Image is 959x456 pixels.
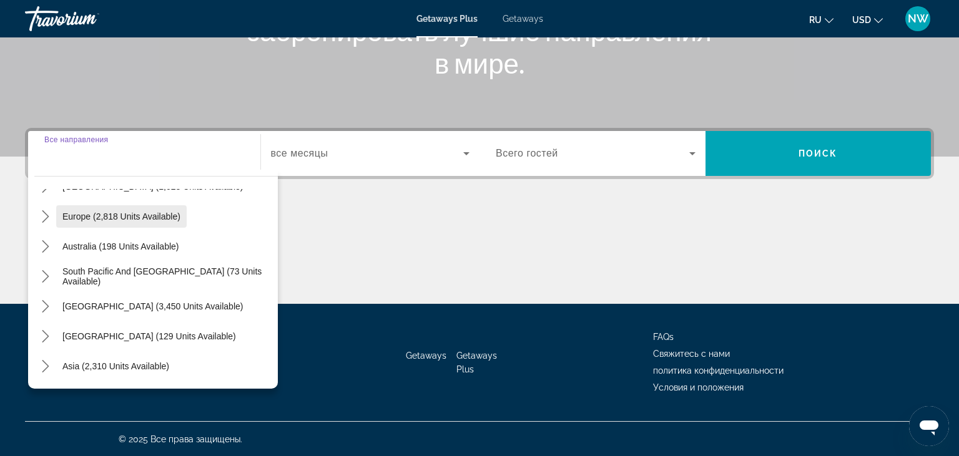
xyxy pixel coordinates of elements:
[809,11,834,29] button: Change language
[62,266,272,286] span: South Pacific and [GEOGRAPHIC_DATA] (73 units available)
[852,11,883,29] button: Change currency
[496,148,558,158] span: Всего гостей
[44,135,108,143] span: Все направления
[271,148,328,158] span: все месяцы
[62,331,236,341] span: [GEOGRAPHIC_DATA] (129 units available)
[34,296,56,318] button: Toggle South America (3,450 units available) submenu
[62,301,243,311] span: [GEOGRAPHIC_DATA] (3,450 units available)
[909,406,949,446] iframe: Schaltfläche zum Öffnen des Messaging-Fensters
[34,356,56,377] button: Toggle Asia (2,310 units available) submenu
[34,52,278,441] mat-tree: Destination tree
[34,176,56,198] button: Toggle Caribbean & Atlantic Islands (1,028 units available) submenu
[34,266,56,288] button: Toggle South Pacific and Oceania (73 units available) submenu
[56,325,242,347] button: Select destination: Central America (129 units available)
[653,382,744,392] a: Условия и положения
[56,175,249,198] button: Select destination: Caribbean & Atlantic Islands (1,028 units available)
[852,15,871,25] span: USD
[56,265,278,288] button: Select destination: South Pacific and Oceania (73 units available)
[34,206,56,228] button: Toggle Europe (2,818 units available) submenu
[119,434,242,444] span: © 2025 Все права защищены.
[62,211,180,221] span: Europe (2,818 units available)
[902,6,934,32] button: User Menu
[62,241,179,251] span: Australia (198 units available)
[706,131,932,176] button: Search
[34,236,56,258] button: Toggle Australia (198 units available) submenu
[56,235,185,258] button: Select destination: Australia (198 units available)
[653,332,674,342] a: FAQs
[25,2,150,35] a: Travorium
[44,147,244,162] input: Select destination
[503,14,543,24] a: Getaways
[62,361,169,371] span: Asia (2,310 units available)
[56,205,187,228] button: Select destination: Europe (2,818 units available)
[28,131,931,176] div: Search widget
[809,15,822,25] span: ru
[416,14,478,24] a: Getaways Plus
[28,170,278,389] div: Destination options
[406,351,446,361] a: Getaways
[799,148,838,158] span: Поиск
[908,12,928,25] span: NW
[34,326,56,347] button: Toggle Central America (129 units available) submenu
[56,295,249,318] button: Select destination: South America (3,450 units available)
[456,351,497,374] a: Getaways Plus
[56,355,175,377] button: Select destination: Asia (2,310 units available)
[653,349,730,359] a: Свяжитесь с нами
[653,366,784,376] a: политика конфиденциальности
